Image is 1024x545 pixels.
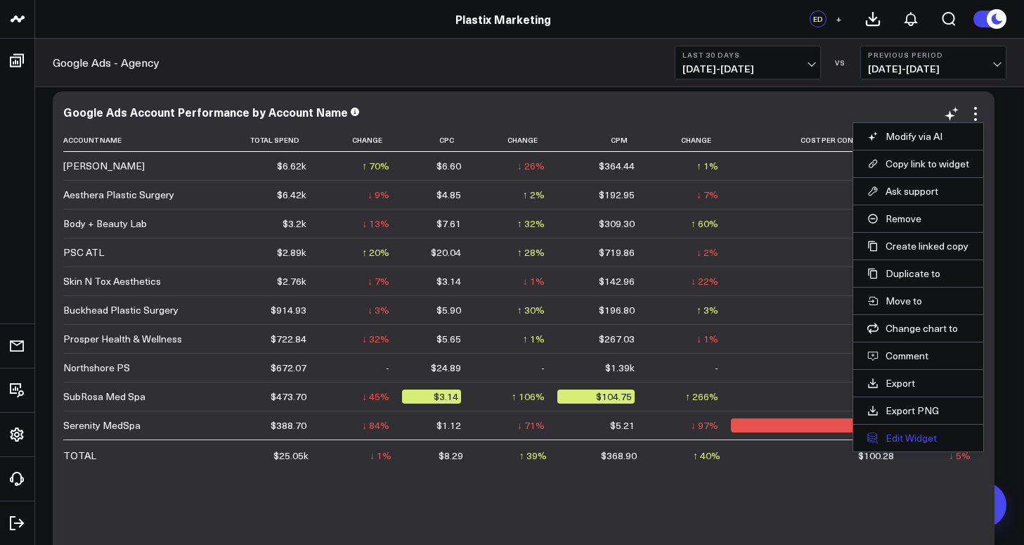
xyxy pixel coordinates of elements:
[63,418,141,432] div: Serenity MedSpa
[867,240,969,252] button: Create linked copy
[362,159,389,173] div: ↑ 70%
[436,332,461,346] div: $5.65
[370,449,391,463] div: ↓ 1%
[368,303,389,317] div: ↓ 3%
[696,188,718,202] div: ↓ 7%
[368,188,389,202] div: ↓ 9%
[867,350,969,362] button: Comment
[517,418,545,432] div: ↓ 71%
[715,361,718,375] div: -
[436,217,461,231] div: $7.61
[439,449,463,463] div: $8.29
[277,274,306,288] div: $2.76k
[436,303,461,317] div: $5.90
[273,449,309,463] div: $25.05k
[696,159,718,173] div: ↑ 1%
[867,322,969,335] button: Change chart to
[63,245,104,259] div: PSC ATL
[691,274,718,288] div: ↓ 22%
[599,188,635,202] div: $192.95
[386,361,389,375] div: -
[523,274,545,288] div: ↓ 1%
[867,404,969,417] a: Export PNG
[867,295,969,307] button: Move to
[63,104,348,120] div: Google Ads Account Performance by Account Name
[599,274,635,288] div: $142.96
[517,245,545,259] div: ↑ 28%
[868,51,999,59] b: Previous Period
[63,217,147,231] div: Body + Beauty Lab
[858,449,894,463] div: $100.28
[474,129,557,152] th: Change
[402,390,461,404] div: $3.14
[436,274,461,288] div: $3.14
[599,245,635,259] div: $719.86
[368,274,389,288] div: ↓ 7%
[693,449,720,463] div: ↑ 40%
[696,245,718,259] div: ↓ 2%
[647,129,731,152] th: Change
[271,332,306,346] div: $722.84
[362,245,389,259] div: ↑ 20%
[204,129,319,152] th: Total Spend
[867,185,969,198] button: Ask support
[610,418,635,432] div: $5.21
[63,303,179,317] div: Buckhead Plastic Surgery
[53,55,160,70] a: Google Ads - Agency
[691,418,718,432] div: ↓ 97%
[63,188,174,202] div: Aesthera Plastic Surgery
[867,377,969,390] a: Export
[599,159,635,173] div: $364.44
[436,159,461,173] div: $6.60
[675,46,821,79] button: Last 30 Days[DATE]-[DATE]
[599,217,635,231] div: $309.30
[319,129,403,152] th: Change
[271,303,306,317] div: $914.93
[63,449,96,463] div: TOTAL
[682,51,813,59] b: Last 30 Days
[455,11,551,27] a: Plastix Marketing
[557,390,635,404] div: $104.75
[431,245,461,259] div: $20.04
[830,11,847,27] button: +
[523,332,545,346] div: ↑ 1%
[605,361,635,375] div: $1.39k
[436,188,461,202] div: $4.85
[63,332,182,346] div: Prosper Health & Wellness
[696,303,718,317] div: ↑ 3%
[271,390,306,404] div: $473.70
[868,63,999,75] span: [DATE] - [DATE]
[810,11,827,27] div: ED
[431,361,461,375] div: $24.89
[867,212,969,225] button: Remove
[436,418,461,432] div: $1.12
[949,449,971,463] div: ↓ 5%
[63,274,161,288] div: Skin N Tox Aesthetics
[731,418,892,432] div: $0
[541,361,545,375] div: -
[271,361,306,375] div: $672.07
[691,217,718,231] div: ↑ 60%
[362,418,389,432] div: ↓ 84%
[557,129,648,152] th: Cpm
[517,159,545,173] div: ↓ 26%
[63,159,145,173] div: [PERSON_NAME]
[828,58,853,67] div: VS
[277,159,306,173] div: $6.62k
[63,390,145,404] div: SubRosa Med Spa
[362,217,389,231] div: ↓ 13%
[283,217,306,231] div: $3.2k
[685,390,718,404] div: ↑ 266%
[867,158,969,170] button: Copy link to widget
[271,418,306,432] div: $388.70
[696,332,718,346] div: ↓ 1%
[523,188,545,202] div: ↑ 2%
[731,129,905,152] th: Cost Per Conversion
[867,432,969,444] button: Edit Widget
[601,449,637,463] div: $368.90
[682,63,813,75] span: [DATE] - [DATE]
[867,267,969,280] button: Duplicate to
[599,332,635,346] div: $267.03
[63,361,130,375] div: Northshore PS
[512,390,545,404] div: ↑ 106%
